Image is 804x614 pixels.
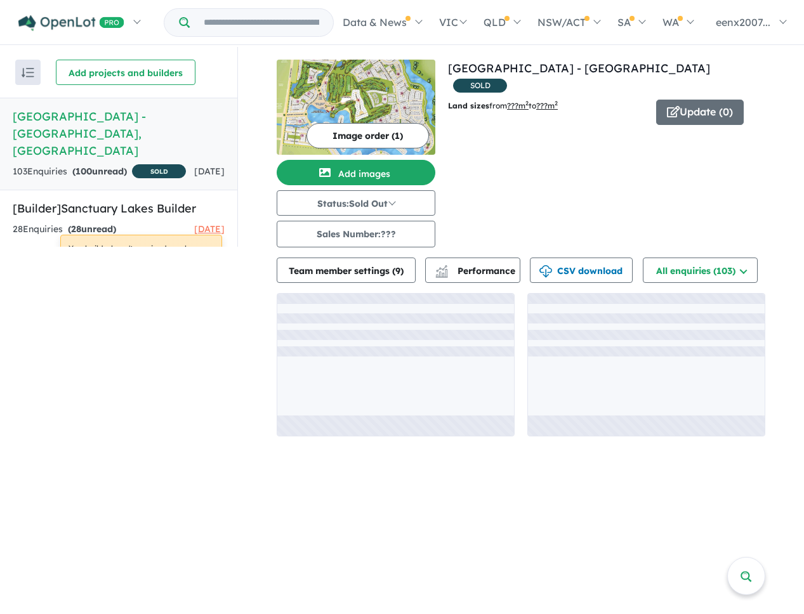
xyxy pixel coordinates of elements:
[306,123,429,148] button: Image order (1)
[453,79,507,93] span: SOLD
[192,9,331,36] input: Try estate name, suburb, builder or developer
[22,68,34,77] img: sort.svg
[13,222,116,237] div: 28 Enquir ies
[277,190,435,216] button: Status:Sold Out
[525,100,529,107] sup: 2
[507,101,529,110] u: ??? m
[448,61,710,75] a: [GEOGRAPHIC_DATA] - [GEOGRAPHIC_DATA]
[530,258,633,283] button: CSV download
[529,101,558,110] span: to
[437,265,515,277] span: Performance
[656,100,744,125] button: Update (0)
[716,16,770,29] span: eenx2007...
[68,223,116,235] strong: ( unread)
[194,166,225,177] span: [DATE]
[395,265,400,277] span: 9
[13,108,225,159] h5: [GEOGRAPHIC_DATA] - [GEOGRAPHIC_DATA] , [GEOGRAPHIC_DATA]
[277,258,416,283] button: Team member settings (9)
[194,223,225,235] span: [DATE]
[69,243,214,266] p: Your builder hasn't received any buyer enquiries
[643,258,758,283] button: All enquiries (103)
[71,223,81,235] span: 28
[13,200,225,217] h5: [Builder] Sanctuary Lakes Builder
[539,265,552,278] img: download icon
[72,166,127,177] strong: ( unread)
[132,164,186,178] span: SOLD
[76,166,92,177] span: 100
[448,101,489,110] b: Land sizes
[435,269,448,277] img: bar-chart.svg
[536,101,558,110] u: ???m
[277,160,435,185] button: Add images
[56,60,195,85] button: Add projects and builders
[555,100,558,107] sup: 2
[18,15,124,31] img: Openlot PRO Logo White
[425,258,520,283] button: Performance
[277,60,435,155] img: Sanctuary Lakes Estate - Point Cook
[13,164,186,180] div: 103 Enquir ies
[436,265,447,272] img: line-chart.svg
[277,221,435,247] button: Sales Number:???
[448,100,647,112] p: from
